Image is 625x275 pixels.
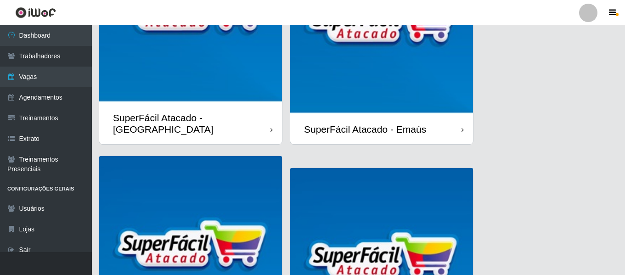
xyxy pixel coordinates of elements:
div: SuperFácil Atacado - [GEOGRAPHIC_DATA] [113,112,270,135]
img: CoreUI Logo [15,7,56,18]
div: SuperFácil Atacado - Emaús [304,123,426,135]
